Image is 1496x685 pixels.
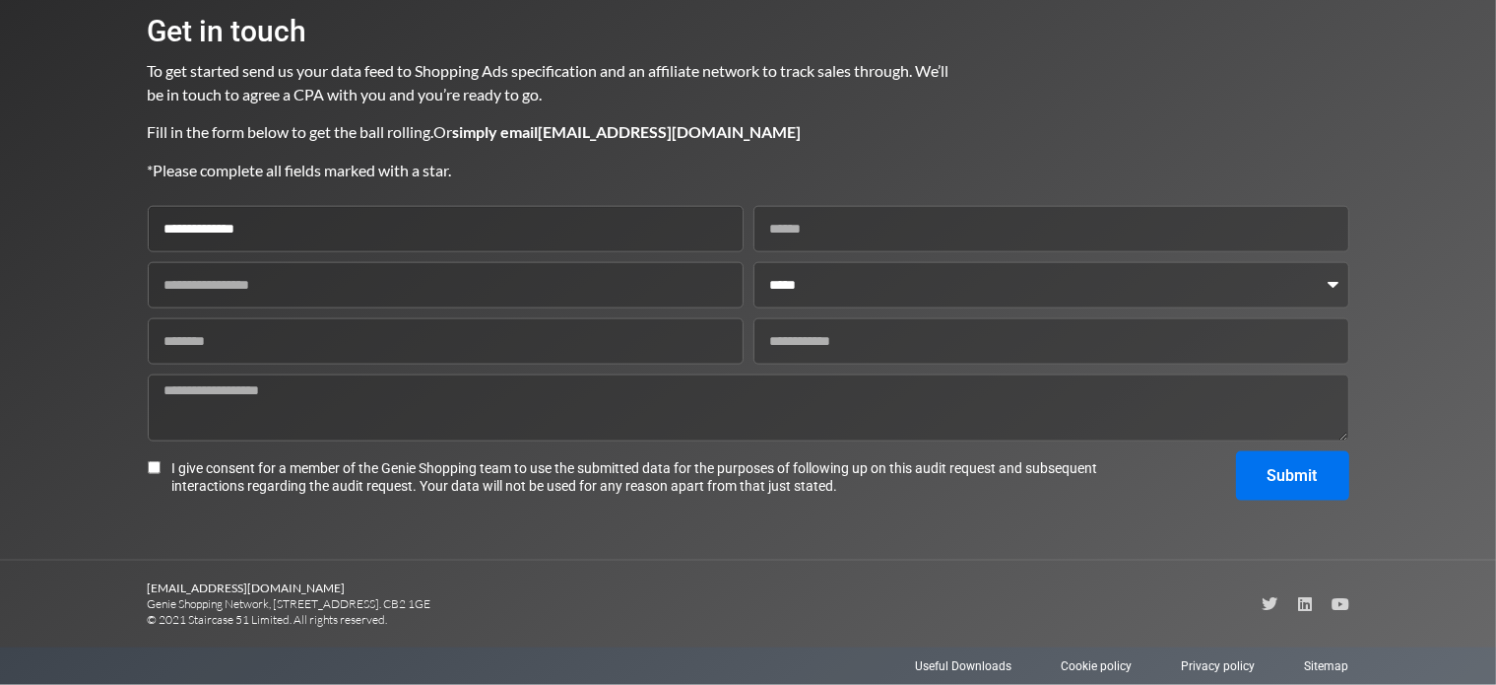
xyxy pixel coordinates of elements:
[1236,451,1349,501] button: Submit
[148,581,346,595] b: [EMAIL_ADDRESS][DOMAIN_NAME]
[1305,657,1349,675] a: Sitemap
[172,459,1107,495] span: I give consent for a member of the Genie Shopping team to use the submitted data for the purposes...
[148,17,951,46] h2: Get in touch
[1062,657,1133,675] a: Cookie policy
[1182,657,1256,675] a: Privacy policy
[916,657,1012,675] a: Useful Downloads
[453,122,802,141] b: simply email [EMAIL_ADDRESS][DOMAIN_NAME]
[1268,468,1318,484] span: Submit
[148,122,434,141] span: Fill in the form below to get the ball rolling.
[148,581,748,628] p: Genie Shopping Network, [STREET_ADDRESS]. CB2 1GE © 2021 Staircase 51 Limited. All rights reserved.
[148,61,952,103] span: To get started send us your data feed to Shopping Ads specification and an affiliate network to t...
[434,122,802,141] span: Or
[148,159,951,182] p: *Please complete all fields marked with a star.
